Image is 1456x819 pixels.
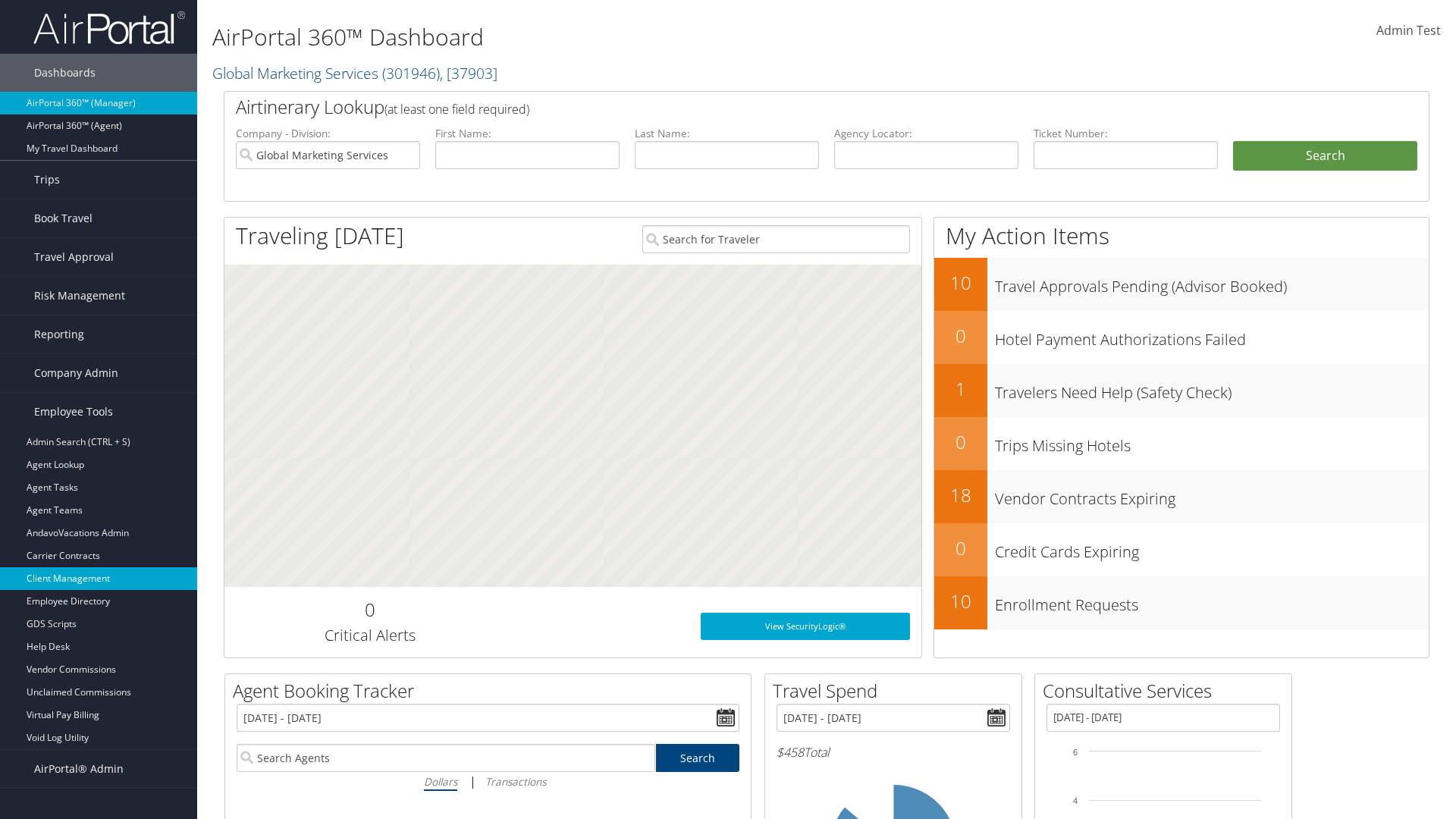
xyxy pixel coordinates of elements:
i: Transactions [485,774,546,789]
span: Travel Approval [34,238,114,276]
a: Global Marketing Services [212,63,497,83]
span: Book Travel [34,199,93,237]
a: 18Vendor Contracts Expiring [934,470,1429,523]
label: Agency Locator: [834,126,1018,141]
span: (at least one field required) [384,101,529,118]
span: Admin Test [1376,22,1441,39]
a: 0Hotel Payment Authorizations Failed [934,311,1429,364]
h6: Total [777,744,1010,761]
a: 0Credit Cards Expiring [934,523,1429,576]
h2: 0 [934,323,987,349]
h3: Travelers Need Help (Safety Check) [995,375,1429,403]
tspan: 4 [1073,796,1078,805]
div: | [237,772,739,791]
label: Last Name: [635,126,819,141]
img: airportal-logo.png [33,10,185,45]
label: Company - Division: [236,126,420,141]
h3: Credit Cards Expiring [995,534,1429,563]
span: $458 [777,744,804,761]
h2: 18 [934,482,987,508]
h3: Vendor Contracts Expiring [995,481,1429,510]
span: AirPortal® Admin [34,750,124,788]
label: Ticket Number: [1034,126,1218,141]
h2: 0 [934,535,987,561]
span: , [ 37903 ] [440,63,497,83]
h2: 1 [934,376,987,402]
i: Dollars [424,774,457,789]
h3: Critical Alerts [236,625,504,646]
span: Risk Management [34,277,125,315]
button: Search [1233,141,1417,171]
label: First Name: [435,126,620,141]
h2: 0 [934,429,987,455]
a: 10Travel Approvals Pending (Advisor Booked) [934,258,1429,311]
span: ( 301946 ) [382,63,440,83]
a: View SecurityLogic® [701,613,910,640]
h2: Consultative Services [1043,678,1291,704]
h3: Enrollment Requests [995,587,1429,616]
h2: Agent Booking Tracker [233,678,751,704]
a: Admin Test [1376,8,1441,55]
tspan: 6 [1073,748,1078,757]
a: 0Trips Missing Hotels [934,417,1429,470]
span: Dashboards [34,54,96,92]
h2: Airtinerary Lookup [236,94,1317,120]
h2: 10 [934,588,987,614]
a: 10Enrollment Requests [934,576,1429,629]
span: Company Admin [34,354,118,392]
h3: Hotel Payment Authorizations Failed [995,322,1429,350]
h3: Travel Approvals Pending (Advisor Booked) [995,268,1429,297]
a: 1Travelers Need Help (Safety Check) [934,364,1429,417]
h3: Trips Missing Hotels [995,428,1429,457]
h1: AirPortal 360™ Dashboard [212,21,1031,53]
h2: Travel Spend [773,678,1021,704]
h2: 10 [934,270,987,296]
h1: My Action Items [934,220,1429,252]
input: Search Agents [237,744,655,772]
input: Search for Traveler [642,225,910,253]
h2: 0 [236,597,504,623]
span: Trips [34,161,60,199]
span: Reporting [34,315,84,353]
span: Employee Tools [34,393,113,431]
h1: Traveling [DATE] [236,220,404,252]
a: Search [656,744,740,772]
